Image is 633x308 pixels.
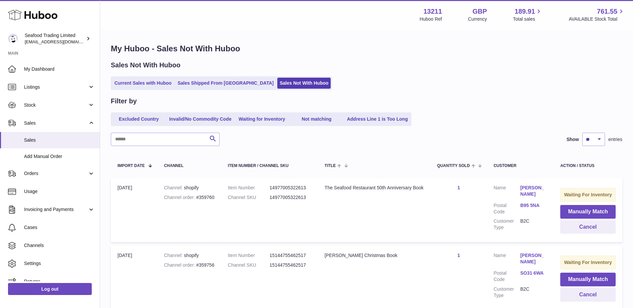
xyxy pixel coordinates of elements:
span: My Dashboard [24,66,95,72]
dt: Customer Type [494,286,520,299]
a: [PERSON_NAME] [520,252,547,265]
span: Cases [24,224,95,231]
dd: 14977005322613 [270,194,311,201]
label: Show [567,136,579,143]
span: [EMAIL_ADDRESS][DOMAIN_NAME] [25,39,98,44]
div: Huboo Ref [420,16,442,22]
dd: B2C [520,218,547,231]
div: shopify [164,252,214,259]
strong: Channel [164,185,184,190]
span: Quantity Sold [437,164,470,168]
span: Settings [24,260,95,267]
a: Sales Shipped From [GEOGRAPHIC_DATA] [175,78,276,89]
div: Currency [468,16,487,22]
h2: Sales Not With Huboo [111,61,181,70]
strong: Waiting For Inventory [564,260,612,265]
strong: GBP [472,7,487,16]
a: Waiting for Inventory [235,114,289,125]
button: Manually Match [560,273,616,286]
a: Log out [8,283,92,295]
a: Address Line 1 is Too Long [345,114,410,125]
a: 189.91 Total sales [513,7,543,22]
a: 761.55 AVAILABLE Stock Total [569,7,625,22]
button: Cancel [560,220,616,234]
div: #359760 [164,194,214,201]
span: 761.55 [597,7,617,16]
h1: My Huboo - Sales Not With Huboo [111,43,622,54]
a: Excluded Country [112,114,166,125]
a: Invalid/No Commodity Code [167,114,234,125]
dd: 15144755462517 [270,252,311,259]
button: Manually Match [560,205,616,219]
div: Channel [164,164,214,168]
dt: Customer Type [494,218,520,231]
strong: 13211 [423,7,442,16]
span: Title [325,164,336,168]
a: Current Sales with Huboo [112,78,174,89]
a: [PERSON_NAME] [520,185,547,197]
span: entries [608,136,622,143]
span: Total sales [513,16,543,22]
button: Cancel [560,288,616,302]
dt: Channel SKU [228,194,270,201]
strong: Channel order [164,195,196,200]
span: Usage [24,188,95,195]
span: Stock [24,102,88,108]
dd: 15144755462517 [270,262,311,268]
span: 189.91 [515,7,535,16]
div: The Seafood Restaurant 50th Anniversary Book [325,185,424,191]
a: SO31 6WA [520,270,547,276]
dd: 14977005322613 [270,185,311,191]
span: Listings [24,84,88,90]
dt: Name [494,252,520,267]
span: Sales [24,137,95,143]
span: Channels [24,242,95,249]
div: Action / Status [560,164,616,168]
span: AVAILABLE Stock Total [569,16,625,22]
span: Invoicing and Payments [24,206,88,213]
div: [PERSON_NAME] Christmas Book [325,252,424,259]
dt: Name [494,185,520,199]
dt: Postal Code [494,202,520,215]
div: shopify [164,185,214,191]
a: B95 5NA [520,202,547,209]
h2: Filter by [111,97,137,106]
span: Add Manual Order [24,153,95,160]
a: Not matching [290,114,343,125]
a: Sales Not With Huboo [277,78,331,89]
div: Seafood Trading Limited [25,32,85,45]
span: Import date [117,164,145,168]
dt: Channel SKU [228,262,270,268]
div: Item Number / Channel SKU [228,164,311,168]
dt: Postal Code [494,270,520,283]
a: 1 [457,185,460,190]
strong: Channel [164,253,184,258]
strong: Waiting For Inventory [564,192,612,197]
span: Sales [24,120,88,126]
td: [DATE] [111,178,157,242]
a: 1 [457,253,460,258]
img: online@rickstein.com [8,34,18,44]
span: Returns [24,278,95,285]
div: #359756 [164,262,214,268]
dt: Item Number [228,252,270,259]
dt: Item Number [228,185,270,191]
div: Customer [494,164,547,168]
span: Orders [24,170,88,177]
strong: Channel order [164,262,196,268]
dd: B2C [520,286,547,299]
